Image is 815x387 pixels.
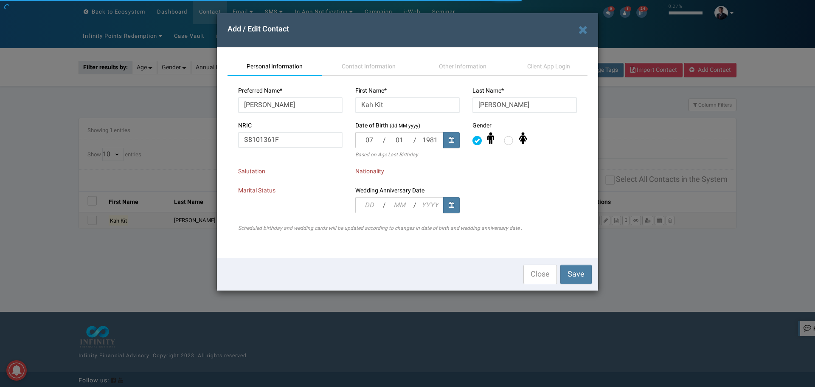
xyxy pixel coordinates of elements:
[383,197,386,213] span: /
[413,132,416,148] span: /
[355,151,418,158] i: Based on Age Last Birthday
[247,62,303,71] span: Personal Information
[386,197,413,213] input: MM
[568,268,585,280] span: Save
[238,224,522,232] i: Scheduled birthday and wedding cards will be updated according to changes in date of birth and we...
[355,186,424,195] span: Wedding Anniversary Date
[416,197,444,213] input: YYYY
[523,265,557,284] button: Close
[531,268,550,280] span: Close
[416,132,444,148] input: YYYY
[510,58,587,76] a: Client App Login
[439,62,486,71] span: Other Information
[383,132,386,148] span: /
[560,265,592,284] button: Save
[228,23,289,35] span: Add / Edit Contact
[390,122,420,130] small: (dd-MM-yyyy)
[342,62,396,71] span: Contact Information
[386,132,413,148] input: MM
[238,186,275,195] label: Marital Status
[355,86,384,95] span: First Name
[355,132,383,148] input: DD
[355,167,384,176] label: Nationality
[238,121,252,130] label: NRIC
[238,86,280,95] span: Preferred Name
[472,86,501,95] span: Last Name
[355,197,383,213] input: DD
[228,58,322,76] a: Personal Information
[238,167,265,176] label: Salutation
[322,58,416,76] a: Contact Information
[355,121,388,130] span: Date of Birth
[413,197,416,213] span: /
[416,58,510,76] a: Other Information
[527,62,570,71] span: Client App Login
[472,121,492,130] label: Gender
